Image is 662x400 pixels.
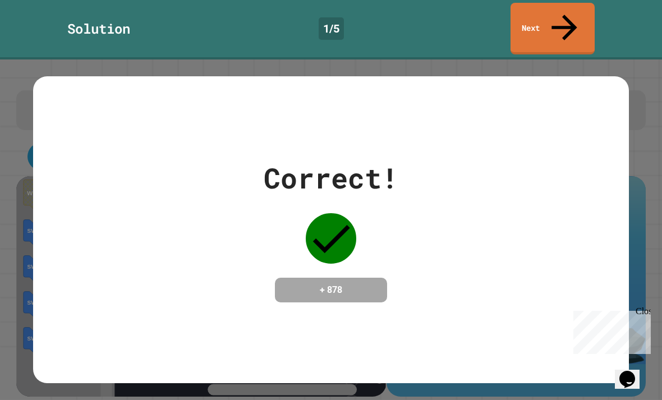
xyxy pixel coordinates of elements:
[4,4,77,71] div: Chat with us now!Close
[569,306,651,354] iframe: chat widget
[511,3,595,54] a: Next
[319,17,344,40] div: 1 / 5
[264,157,398,199] div: Correct!
[67,19,130,39] div: Solution
[286,283,376,297] h4: + 878
[615,355,651,389] iframe: chat widget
